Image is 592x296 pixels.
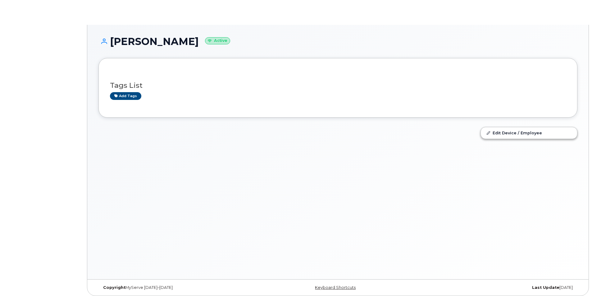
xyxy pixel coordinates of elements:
[418,285,577,290] div: [DATE]
[532,285,559,290] strong: Last Update
[98,285,258,290] div: MyServe [DATE]–[DATE]
[481,127,577,138] a: Edit Device / Employee
[98,36,577,47] h1: [PERSON_NAME]
[110,92,141,100] a: Add tags
[103,285,125,290] strong: Copyright
[315,285,356,290] a: Keyboard Shortcuts
[205,37,230,44] small: Active
[110,82,566,89] h3: Tags List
